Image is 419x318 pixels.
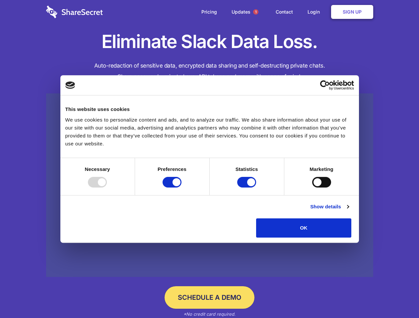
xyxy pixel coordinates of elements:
h4: Auto-redaction of sensitive data, encrypted data sharing and self-destructing private chats. Shar... [46,60,373,82]
div: This website uses cookies [65,105,354,113]
a: Wistia video thumbnail [46,93,373,277]
a: Pricing [195,2,224,22]
strong: Preferences [158,166,186,172]
img: logo-wordmark-white-trans-d4663122ce5f474addd5e946df7df03e33cb6a1c49d2221995e7729f52c070b2.svg [46,6,103,18]
button: OK [256,218,351,238]
a: Contact [269,2,300,22]
h1: Eliminate Slack Data Loss. [46,30,373,54]
a: Usercentrics Cookiebot - opens in a new window [296,80,354,90]
strong: Marketing [310,166,333,172]
strong: Necessary [85,166,110,172]
em: *No credit card required. [183,311,236,317]
a: Show details [310,203,349,211]
a: Sign Up [331,5,373,19]
div: We use cookies to personalize content and ads, and to analyze our traffic. We also share informat... [65,116,354,148]
span: 1 [253,9,258,15]
strong: Statistics [236,166,258,172]
a: Schedule a Demo [165,286,254,309]
a: Login [301,2,330,22]
img: logo [65,81,75,89]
